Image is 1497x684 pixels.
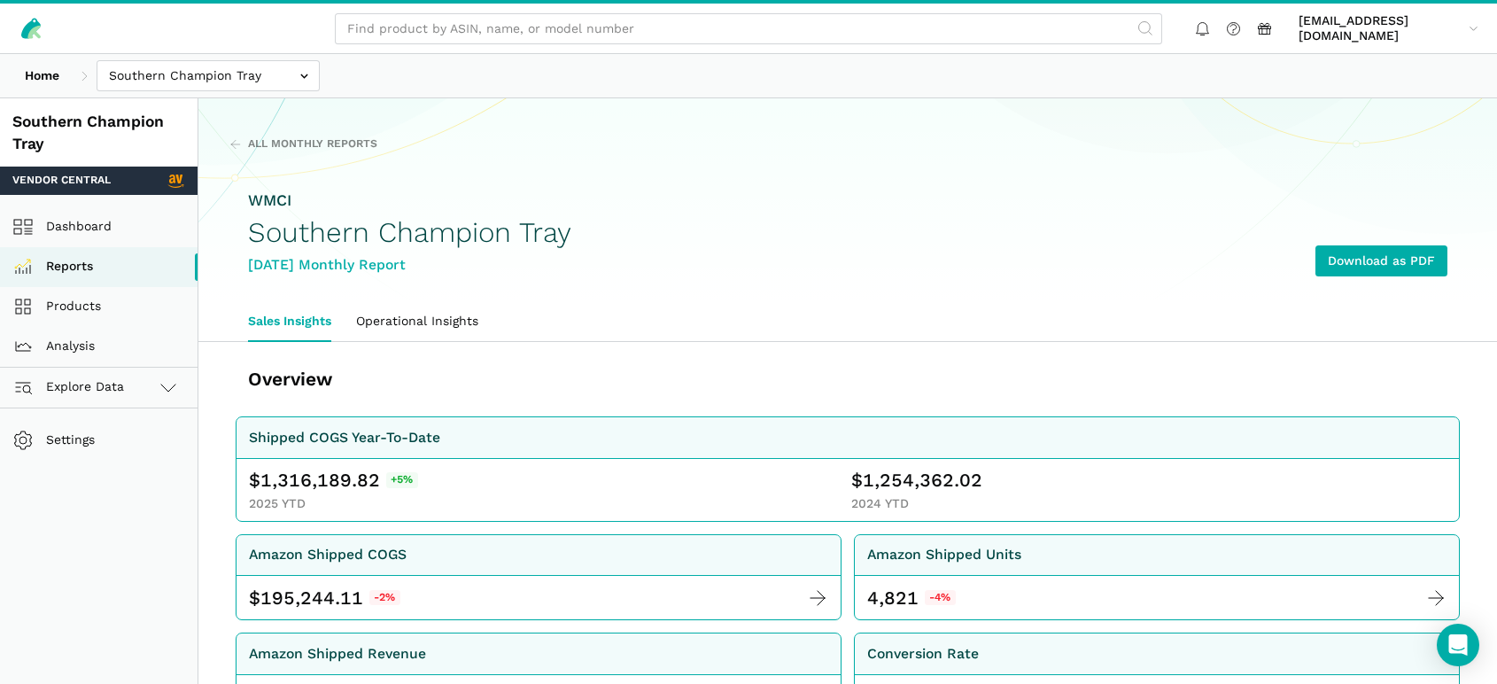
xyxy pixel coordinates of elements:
span: Explore Data [19,377,124,398]
a: Home [12,60,72,91]
span: All Monthly Reports [248,136,377,152]
span: $ [851,468,863,493]
span: Vendor Central [12,173,111,189]
span: [EMAIL_ADDRESS][DOMAIN_NAME] [1299,13,1462,44]
div: Amazon Shipped Revenue [249,643,426,665]
h1: Southern Champion Tray [248,217,571,248]
input: Find product by ASIN, name, or model number [335,13,1162,44]
div: [DATE] Monthly Report [248,254,571,276]
a: [EMAIL_ADDRESS][DOMAIN_NAME] [1292,10,1485,47]
h3: Overview [248,367,766,392]
input: Southern Champion Tray [97,60,320,91]
span: $ [249,468,260,493]
a: All Monthly Reports [229,136,377,152]
div: 2024 YTD [851,496,1447,512]
a: Sales Insights [236,301,344,342]
a: Operational Insights [344,301,491,342]
a: Amazon Shipped COGS $ 195,244.11 -2% [236,534,842,621]
span: -4% [925,590,956,606]
div: Conversion Rate [867,643,979,665]
span: 195,244.11 [260,586,363,610]
div: Open Intercom Messenger [1437,624,1479,666]
span: 1,254,362.02 [863,468,982,493]
div: 2025 YTD [249,496,845,512]
a: Download as PDF [1315,245,1447,276]
span: +5% [386,472,418,488]
div: Amazon Shipped COGS [249,544,407,566]
div: 4,821 [867,586,919,610]
span: $ [249,586,260,610]
span: -2% [369,590,400,606]
div: Shipped COGS Year-To-Date [249,427,440,449]
span: 1,316,189.82 [260,468,380,493]
a: Amazon Shipped Units 4,821 -4% [854,534,1460,621]
div: WMCI [248,190,571,212]
div: Southern Champion Tray [12,111,185,154]
div: Amazon Shipped Units [867,544,1021,566]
